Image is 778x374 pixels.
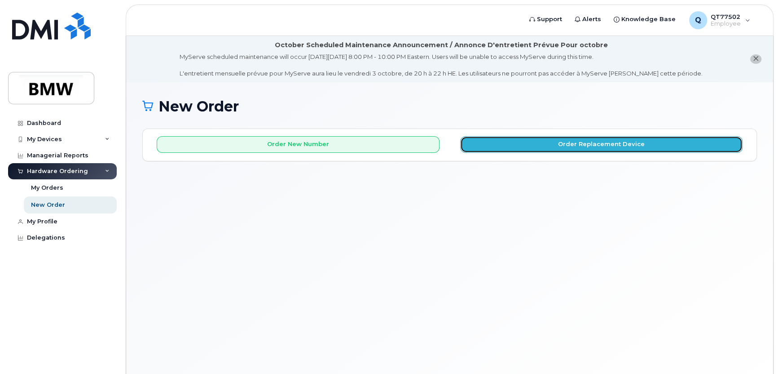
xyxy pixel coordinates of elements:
div: MyServe scheduled maintenance will occur [DATE][DATE] 8:00 PM - 10:00 PM Eastern. Users will be u... [180,53,703,78]
button: close notification [750,54,761,64]
h1: New Order [142,98,757,114]
button: Order Replacement Device [460,136,743,153]
div: October Scheduled Maintenance Announcement / Annonce D'entretient Prévue Pour octobre [275,40,608,50]
iframe: Messenger Launcher [739,335,771,367]
button: Order New Number [157,136,440,153]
